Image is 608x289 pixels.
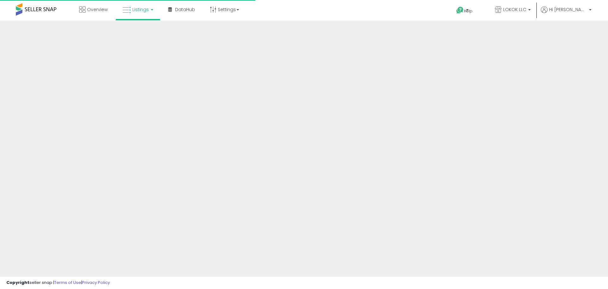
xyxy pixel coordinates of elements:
[6,280,110,286] div: seller snap | |
[175,6,195,13] span: DataHub
[82,279,110,286] a: Privacy Policy
[451,2,485,21] a: Help
[549,6,587,13] span: Hi [PERSON_NAME]
[87,6,108,13] span: Overview
[54,279,81,286] a: Terms of Use
[503,6,526,13] span: LOKOK LLC
[132,6,149,13] span: Listings
[6,279,29,286] strong: Copyright
[541,6,592,21] a: Hi [PERSON_NAME]
[456,6,464,14] i: Get Help
[464,8,472,14] span: Help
